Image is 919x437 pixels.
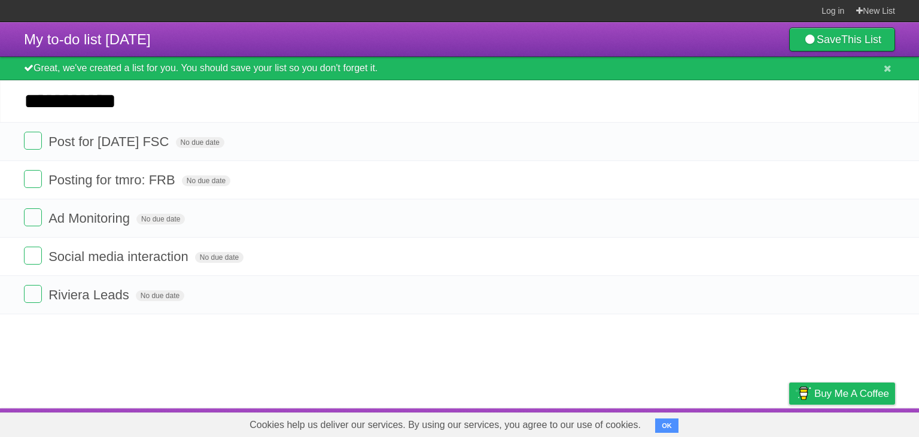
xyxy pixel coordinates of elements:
span: No due date [182,175,230,186]
a: About [630,411,655,434]
span: Buy me a coffee [814,383,889,404]
span: Post for [DATE] FSC [48,134,172,149]
label: Done [24,208,42,226]
b: This List [841,34,881,45]
a: Suggest a feature [820,411,895,434]
label: Done [24,132,42,150]
span: No due date [176,137,224,148]
a: Buy me a coffee [789,383,895,405]
label: Done [24,247,42,265]
span: No due date [136,290,184,301]
span: Riviera Leads [48,287,132,302]
span: Ad Monitoring [48,211,133,226]
span: No due date [195,252,244,263]
button: OK [655,418,678,433]
a: Developers [670,411,718,434]
span: Social media interaction [48,249,191,264]
label: Done [24,170,42,188]
a: Privacy [774,411,805,434]
span: No due date [136,214,185,224]
a: Terms [733,411,759,434]
span: Posting for tmro: FRB [48,172,178,187]
a: SaveThis List [789,28,895,51]
span: My to-do list [DATE] [24,31,151,47]
img: Buy me a coffee [795,383,811,403]
span: Cookies help us deliver our services. By using our services, you agree to our use of cookies. [238,413,653,437]
label: Done [24,285,42,303]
